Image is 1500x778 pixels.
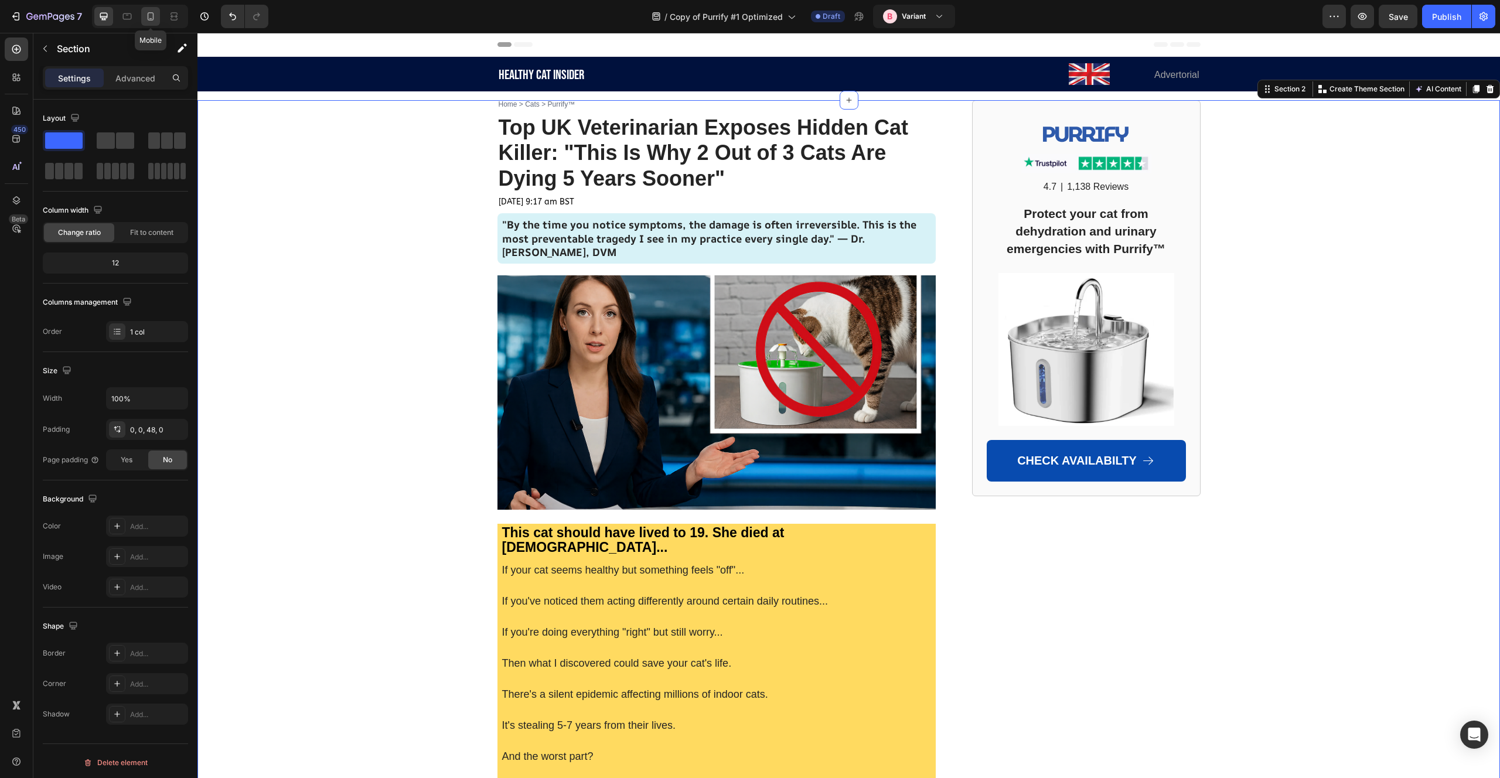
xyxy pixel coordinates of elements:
[789,407,988,449] a: CHECK AVAILABILTY
[43,326,62,337] div: Order
[863,148,865,161] p: |
[820,421,939,434] span: CHECK AVAILABILTY
[305,718,396,729] span: And the worst part?
[130,582,185,593] div: Add...
[130,227,173,238] span: Fit to content
[43,203,105,219] div: Column width
[130,552,185,562] div: Add...
[957,37,1001,47] span: Advertorial
[1389,12,1408,22] span: Save
[121,455,132,465] span: Yes
[305,656,571,667] span: There's a silent epidemic affecting millions of indoor cats.
[197,33,1500,778] iframe: Design area
[43,753,188,772] button: Delete element
[670,11,783,23] span: Copy of Purrify #1 Optimized
[115,72,155,84] p: Advanced
[43,363,74,379] div: Size
[43,492,100,507] div: Background
[11,125,28,134] div: 450
[846,148,859,161] p: 4.7
[43,619,80,634] div: Shape
[305,562,630,574] span: If you've noticed them acting differently around certain daily routines...
[130,425,185,435] div: 0, 0, 48, 0
[873,5,955,28] button: BVariant
[305,593,526,605] span: If you're doing everything "right" but still worry...
[305,687,479,698] span: It's stealing 5-7 years from their lives.
[43,295,134,310] div: Columns management
[823,11,840,22] span: Draft
[77,9,82,23] p: 7
[301,67,378,76] span: Home > Cats > Purrify™
[130,521,185,532] div: Add...
[43,455,100,465] div: Page padding
[301,164,377,174] span: [DATE] 9:17 am BST
[887,11,892,22] p: B
[9,214,28,224] div: Beta
[43,582,62,592] div: Video
[664,11,667,23] span: /
[58,227,101,238] span: Change ratio
[43,424,70,435] div: Padding
[43,393,62,404] div: Width
[305,185,719,226] strong: "By the time you notice symptoms, the damage is often irreversible. This is the most preventable ...
[221,5,268,28] div: Undo/Redo
[45,255,186,271] div: 12
[5,5,87,28] button: 7
[305,531,547,543] span: If your cat seems healthy but something feels "off"...
[845,94,933,110] img: gempages_579902722870870549-db27c86a-89d8-4d26-a80b-f50f57f7bb34.png
[301,34,387,50] span: HEALTHY CAT INSIDER
[58,72,91,84] p: Settings
[163,455,172,465] span: No
[305,492,587,522] strong: This cat should have lived to 19. She died at [DEMOGRAPHIC_DATA]...
[870,148,931,161] p: 1,138 Reviews
[43,709,70,719] div: Shadow
[130,327,185,337] div: 1 col
[43,648,66,658] div: Border
[57,42,153,56] p: Section
[107,388,187,409] input: Auto
[130,709,185,720] div: Add...
[43,551,63,562] div: Image
[300,243,738,477] img: gempages_579902722870870549-917e2234-b589-4a5d-8a9a-6ab36d8484d3.png
[83,756,148,770] div: Delete element
[1215,49,1266,63] button: AI Content
[902,11,926,22] h3: Variant
[809,174,968,223] span: Protect your cat from dehydration and urinary emergencies with Purrify™
[1422,5,1471,28] button: Publish
[871,30,912,52] img: gempages_579902722870870549-45acd777-a4e5-4d0e-8e4e-2804835befc8.jpg
[43,678,66,689] div: Corner
[130,679,185,690] div: Add...
[1460,721,1488,749] div: Open Intercom Messenger
[1075,51,1110,62] div: Section 2
[305,625,534,636] span: Then what I discovered could save your cat's life.
[1132,51,1207,62] p: Create Theme Section
[43,111,82,127] div: Layout
[1432,11,1461,23] div: Publish
[130,649,185,659] div: Add...
[824,121,954,140] img: gempages_579902722870870549-30faedda-2d0f-4c9b-b1d2-752bc9ee4c44.png
[801,240,977,394] img: gempages_579902722870870549-b407e94d-7cb9-45dc-a991-7e7fbec7267e.png
[43,521,61,531] div: Color
[1379,5,1417,28] button: Save
[301,83,711,158] span: Top UK Veterinarian Exposes Hidden Cat Killer: "This Is Why 2 Out of 3 Cats Are Dying 5 Years Soo...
